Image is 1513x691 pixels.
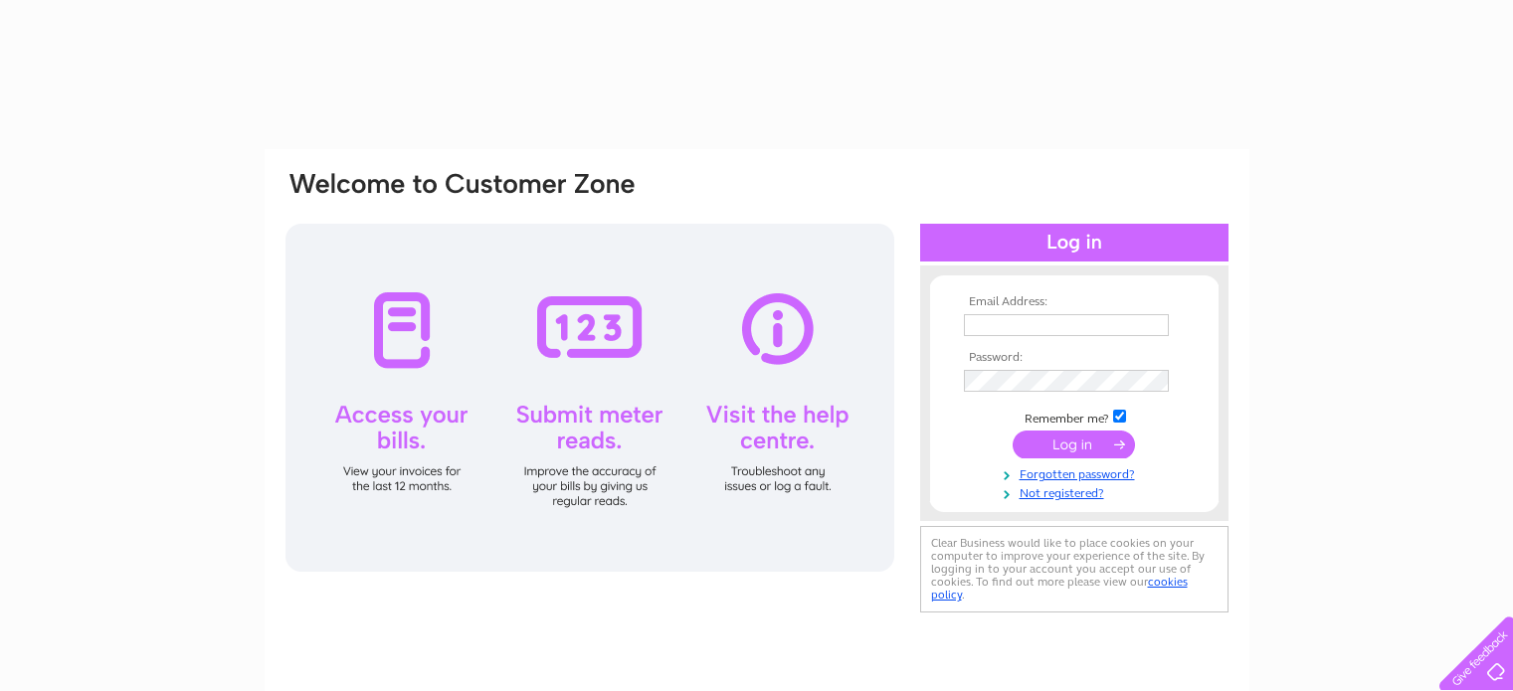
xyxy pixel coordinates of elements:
div: Clear Business would like to place cookies on your computer to improve your experience of the sit... [920,526,1229,612]
input: Submit [1013,431,1135,458]
a: Forgotten password? [964,463,1190,482]
th: Email Address: [959,295,1190,309]
th: Password: [959,351,1190,365]
a: Not registered? [964,482,1190,501]
td: Remember me? [959,407,1190,427]
a: cookies policy [931,575,1188,602]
